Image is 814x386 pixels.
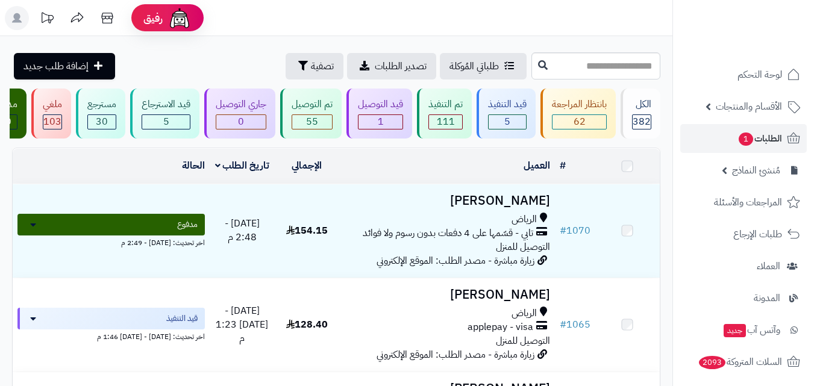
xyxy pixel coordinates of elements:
a: المدونة [680,284,807,313]
span: زيارة مباشرة - مصدر الطلب: الموقع الإلكتروني [377,254,534,268]
span: التوصيل للمنزل [496,240,550,254]
span: قيد التنفيذ [166,313,198,325]
div: جاري التوصيل [216,98,266,111]
a: إضافة طلب جديد [14,53,115,79]
a: جاري التوصيل 0 [202,89,278,139]
a: تم التنفيذ 111 [415,89,474,139]
a: #1065 [560,317,590,332]
a: الكل382 [618,89,663,139]
span: 382 [633,114,651,129]
span: مدفوع [177,219,198,231]
span: مُنشئ النماذج [732,162,780,179]
div: مسترجع [87,98,116,111]
img: ai-face.png [167,6,192,30]
a: طلبات الإرجاع [680,220,807,249]
span: التوصيل للمنزل [496,334,550,348]
a: قيد الاسترجاع 5 [128,89,202,139]
a: #1070 [560,223,590,238]
div: قيد التنفيذ [488,98,527,111]
div: 103 [43,115,61,129]
a: ملغي 103 [29,89,74,139]
span: 1 [739,132,753,146]
span: 103 [43,114,61,129]
div: تم التوصيل [292,98,333,111]
span: 55 [306,114,318,129]
span: طلباتي المُوكلة [449,59,499,73]
h3: [PERSON_NAME] [344,288,550,302]
a: تم التوصيل 55 [278,89,344,139]
div: اخر تحديث: [DATE] - 2:49 م [17,235,205,248]
div: 111 [429,115,462,129]
span: المراجعات والأسئلة [714,194,782,211]
span: 62 [574,114,586,129]
a: مسترجع 30 [74,89,128,139]
div: الكل [632,98,651,111]
div: ملغي [43,98,62,111]
a: قيد التنفيذ 5 [474,89,538,139]
span: إضافة طلب جديد [23,59,89,73]
div: اخر تحديث: [DATE] - [DATE] 1:46 م [17,329,205,342]
a: # [560,158,566,173]
span: الأقسام والمنتجات [716,98,782,115]
span: 5 [504,114,510,129]
a: المراجعات والأسئلة [680,188,807,217]
a: العميل [524,158,550,173]
h3: [PERSON_NAME] [344,194,550,208]
span: applepay - visa [468,320,533,334]
a: طلباتي المُوكلة [440,53,527,79]
span: رفيق [143,11,163,25]
span: 5 [163,114,169,129]
span: طلبات الإرجاع [733,226,782,243]
span: الرياض [512,307,537,320]
span: تصفية [311,59,334,73]
a: لوحة التحكم [680,60,807,89]
span: 1 [378,114,384,129]
a: قيد التوصيل 1 [344,89,415,139]
div: بانتظار المراجعة [552,98,607,111]
span: الطلبات [737,130,782,147]
span: 111 [437,114,455,129]
span: تصدير الطلبات [375,59,427,73]
a: الإجمالي [292,158,322,173]
a: تصدير الطلبات [347,53,436,79]
span: 154.15 [286,223,328,238]
span: جديد [724,324,746,337]
div: 30 [88,115,116,129]
div: 55 [292,115,332,129]
a: تاريخ الطلب [215,158,270,173]
span: 128.40 [286,317,328,332]
span: العملاء [757,258,780,275]
div: 5 [489,115,526,129]
span: # [560,317,566,332]
button: تصفية [286,53,343,79]
a: الطلبات1 [680,124,807,153]
a: العملاء [680,252,807,281]
a: السلات المتروكة2093 [680,347,807,376]
div: 0 [216,115,266,129]
span: الرياض [512,213,537,226]
div: قيد الاسترجاع [142,98,190,111]
span: 0 [238,114,244,129]
div: قيد التوصيل [358,98,403,111]
a: تحديثات المنصة [32,6,62,33]
span: زيارة مباشرة - مصدر الطلب: الموقع الإلكتروني [377,347,534,362]
a: وآتس آبجديد [680,316,807,344]
div: 62 [553,115,606,129]
a: الحالة [182,158,205,173]
span: 30 [96,114,108,129]
a: بانتظار المراجعة 62 [538,89,618,139]
span: السلات المتروكة [698,353,782,370]
div: 5 [142,115,190,129]
div: 1 [358,115,402,129]
div: تم التنفيذ [428,98,463,111]
span: [DATE] - [DATE] 1:23 م [216,304,268,346]
span: لوحة التحكم [737,66,782,83]
span: [DATE] - 2:48 م [225,216,260,244]
span: المدونة [754,290,780,307]
span: # [560,223,566,238]
span: وآتس آب [722,322,780,338]
span: 2093 [699,356,725,369]
span: تابي - قسّمها على 4 دفعات بدون رسوم ولا فوائد [363,226,533,240]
